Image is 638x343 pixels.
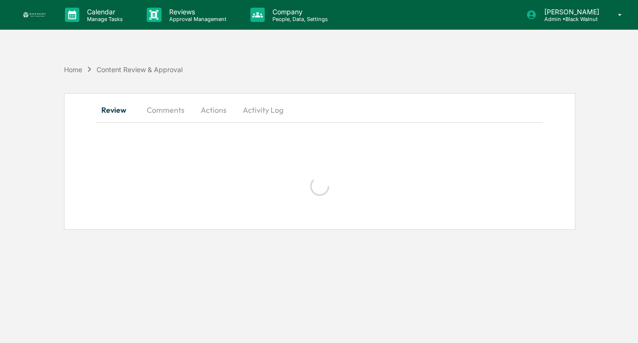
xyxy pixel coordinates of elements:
[23,12,46,18] img: logo
[162,16,231,22] p: Approval Management
[139,98,192,121] button: Comments
[97,65,183,74] div: Content Review & Approval
[235,98,291,121] button: Activity Log
[192,98,235,121] button: Actions
[96,98,543,121] div: secondary tabs example
[265,16,333,22] p: People, Data, Settings
[162,8,231,16] p: Reviews
[537,8,604,16] p: [PERSON_NAME]
[537,16,604,22] p: Admin • Black Walnut
[96,98,139,121] button: Review
[265,8,333,16] p: Company
[79,16,128,22] p: Manage Tasks
[64,65,82,74] div: Home
[79,8,128,16] p: Calendar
